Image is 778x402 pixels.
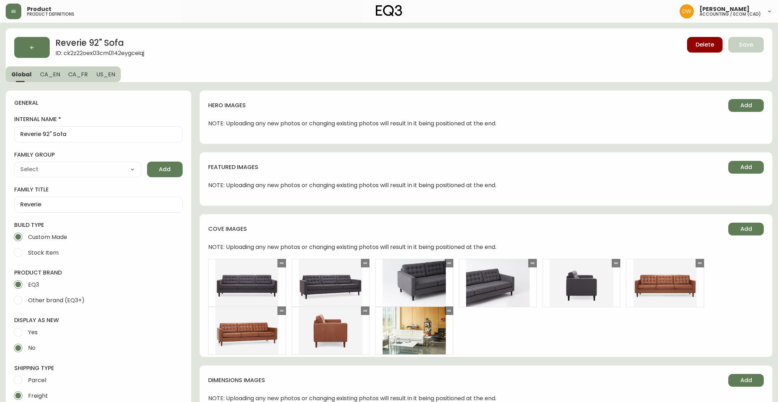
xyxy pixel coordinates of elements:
span: No [28,344,36,352]
span: CA_EN [40,71,60,78]
button: Edit [396,324,432,337]
span: CA_FR [68,71,88,78]
span: EQ3 [28,281,39,288]
label: internal name [14,115,183,123]
h5: product definitions [27,12,74,16]
h4: product brand [14,269,183,277]
h4: display as new [14,316,183,324]
span: Stock Item [28,249,59,256]
button: Delete [687,37,723,53]
button: Add [728,99,764,112]
span: Other brand (EQ3+) [28,297,85,304]
h2: Reverie 92" Sofa [55,37,144,50]
label: family group [14,151,141,159]
button: Edit [229,277,265,289]
span: [PERSON_NAME] [699,6,750,12]
h4: dimensions images [208,376,723,384]
h4: hero images [208,102,723,109]
span: Edit [576,279,587,287]
h4: featured images [208,163,723,171]
span: Add [740,376,752,384]
h4: general [14,99,177,107]
span: Edit [409,327,420,335]
img: logo [376,5,402,16]
h4: shipping type [14,364,183,372]
span: ID: ck2z22oex03cm0142eygceiqj [55,50,144,58]
span: Global [11,71,32,78]
span: NOTE: Uploading any new photos or changing existing photos will result in it being positioned at ... [208,182,496,189]
span: Edit [325,279,336,287]
button: Edit [396,277,432,289]
span: Edit [409,279,420,287]
span: US_EN [96,71,115,78]
h5: accounting / ecom (cad) [699,12,761,16]
button: Add [728,374,764,387]
span: Parcel [28,376,46,384]
button: Edit [313,324,349,337]
button: Edit [313,277,349,289]
span: Yes [28,328,38,336]
h4: build type [14,221,183,229]
span: Add [740,163,752,171]
img: bb2b3acc98a6275fddd504c1339f24bd [680,4,694,18]
span: Custom Made [28,233,67,241]
span: NOTE: Uploading any new photos or changing existing photos will result in it being positioned at ... [208,395,496,402]
span: Product [27,6,52,12]
span: Freight [28,392,48,400]
span: NOTE: Uploading any new photos or changing existing photos will result in it being positioned at ... [208,244,496,250]
span: Delete [696,41,714,49]
button: Edit [480,277,515,289]
span: NOTE: Uploading any new photos or changing existing photos will result in it being positioned at ... [208,120,496,127]
h4: cove images [208,225,723,233]
span: Edit [242,327,252,335]
label: family title [14,186,183,194]
span: Edit [660,279,670,287]
span: Edit [325,327,336,335]
button: Add [147,162,183,177]
span: Add [740,102,752,109]
button: Edit [229,324,265,337]
span: Edit [492,279,503,287]
button: Add [728,223,764,235]
span: Add [159,165,171,173]
button: Edit [564,277,599,289]
span: Edit [242,279,252,287]
button: Add [728,161,764,174]
button: Edit [647,277,683,289]
span: Add [740,225,752,233]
